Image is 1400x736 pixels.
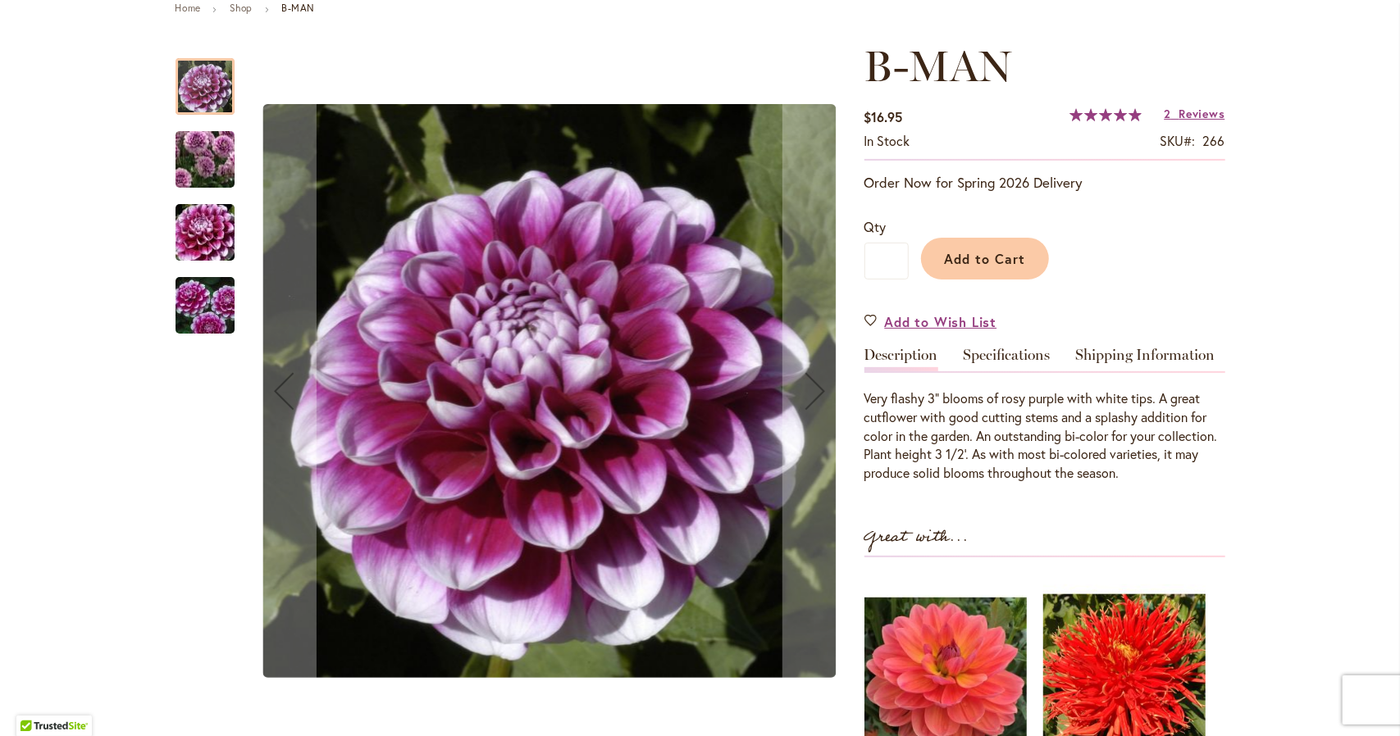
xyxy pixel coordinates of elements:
[864,389,1225,483] div: Very flashy 3" blooms of rosy purple with white tips. A great cutflower with good cutting stems a...
[176,115,251,188] div: B-MAN
[1161,132,1196,149] strong: SKU
[921,238,1049,279] button: Add to Cart
[230,2,253,14] a: Shop
[176,2,201,14] a: Home
[885,312,997,331] span: Add to Wish List
[1203,132,1225,151] div: 266
[1076,348,1215,371] a: Shipping Information
[146,193,264,272] img: B-MAN
[944,250,1025,267] span: Add to Cart
[864,218,887,235] span: Qty
[281,2,315,14] strong: B-MAN
[864,108,903,125] span: $16.95
[864,312,997,331] a: Add to Wish List
[176,188,251,261] div: B-MAN
[864,348,1225,483] div: Detailed Product Info
[864,173,1225,193] p: Order Now for Spring 2026 Delivery
[12,678,58,724] iframe: Launch Accessibility Center
[964,348,1051,371] a: Specifications
[864,348,938,371] a: Description
[146,266,264,345] img: B-MAN
[176,42,251,115] div: B-MAN
[176,261,235,334] div: B-MAN
[864,132,910,151] div: Availability
[1069,108,1142,121] div: 100%
[146,108,264,211] img: B-MAN
[1164,106,1224,121] a: 2 Reviews
[1164,106,1171,121] span: 2
[1179,106,1225,121] span: Reviews
[864,524,969,551] strong: Great with...
[864,132,910,149] span: In stock
[864,40,1012,92] span: B-MAN
[262,104,836,678] img: B-MAN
